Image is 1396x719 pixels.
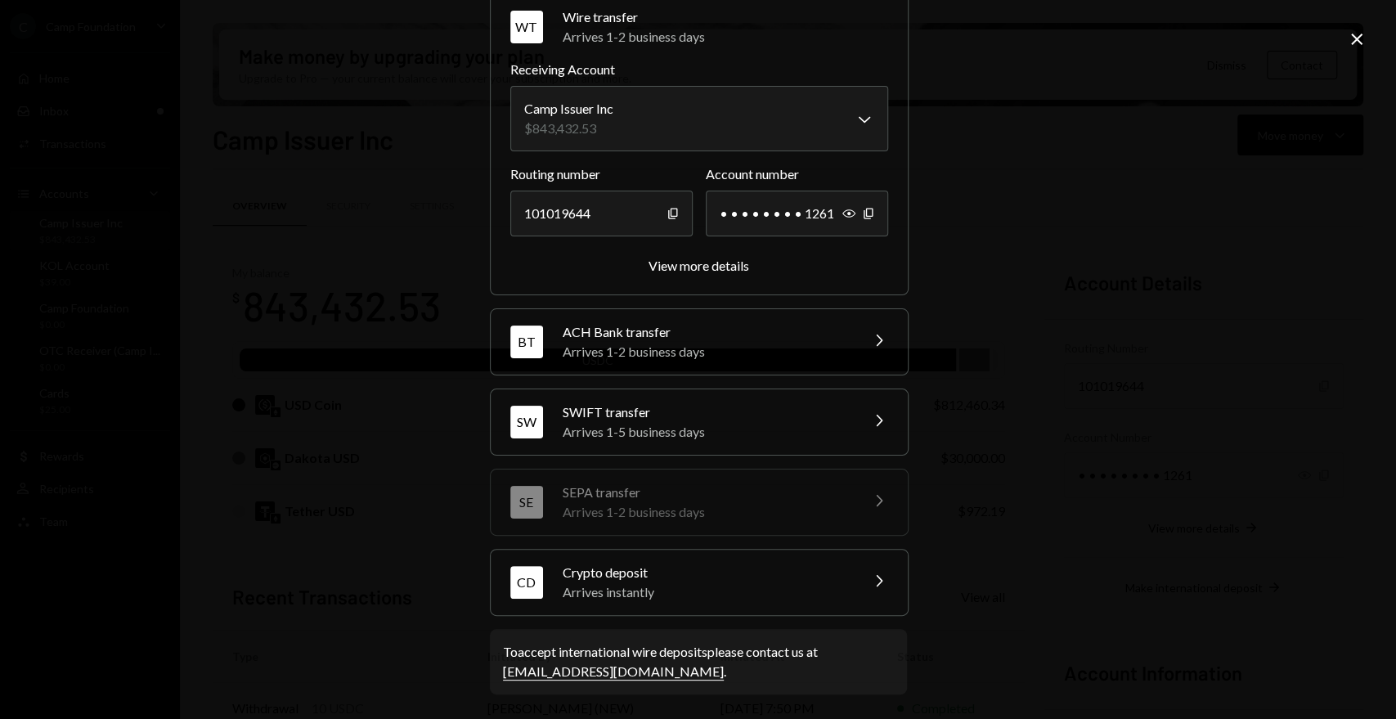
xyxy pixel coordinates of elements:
[510,326,543,358] div: BT
[649,258,749,273] div: View more details
[706,191,888,236] div: • • • • • • • • 1261
[563,322,849,342] div: ACH Bank transfer
[491,550,908,615] button: CDCrypto depositArrives instantly
[563,342,849,362] div: Arrives 1-2 business days
[563,502,849,522] div: Arrives 1-2 business days
[563,582,849,602] div: Arrives instantly
[510,191,693,236] div: 101019644
[563,27,888,47] div: Arrives 1-2 business days
[706,164,888,184] label: Account number
[563,422,849,442] div: Arrives 1-5 business days
[563,7,888,27] div: Wire transfer
[510,566,543,599] div: CD
[510,406,543,438] div: SW
[563,402,849,422] div: SWIFT transfer
[503,663,724,681] a: [EMAIL_ADDRESS][DOMAIN_NAME]
[563,483,849,502] div: SEPA transfer
[491,309,908,375] button: BTACH Bank transferArrives 1-2 business days
[510,60,888,79] label: Receiving Account
[563,563,849,582] div: Crypto deposit
[510,60,888,275] div: WTWire transferArrives 1-2 business days
[510,486,543,519] div: SE
[649,258,749,275] button: View more details
[491,470,908,535] button: SESEPA transferArrives 1-2 business days
[503,642,894,681] div: To accept international wire deposits please contact us at .
[510,164,693,184] label: Routing number
[491,389,908,455] button: SWSWIFT transferArrives 1-5 business days
[510,11,543,43] div: WT
[510,86,888,151] button: Receiving Account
